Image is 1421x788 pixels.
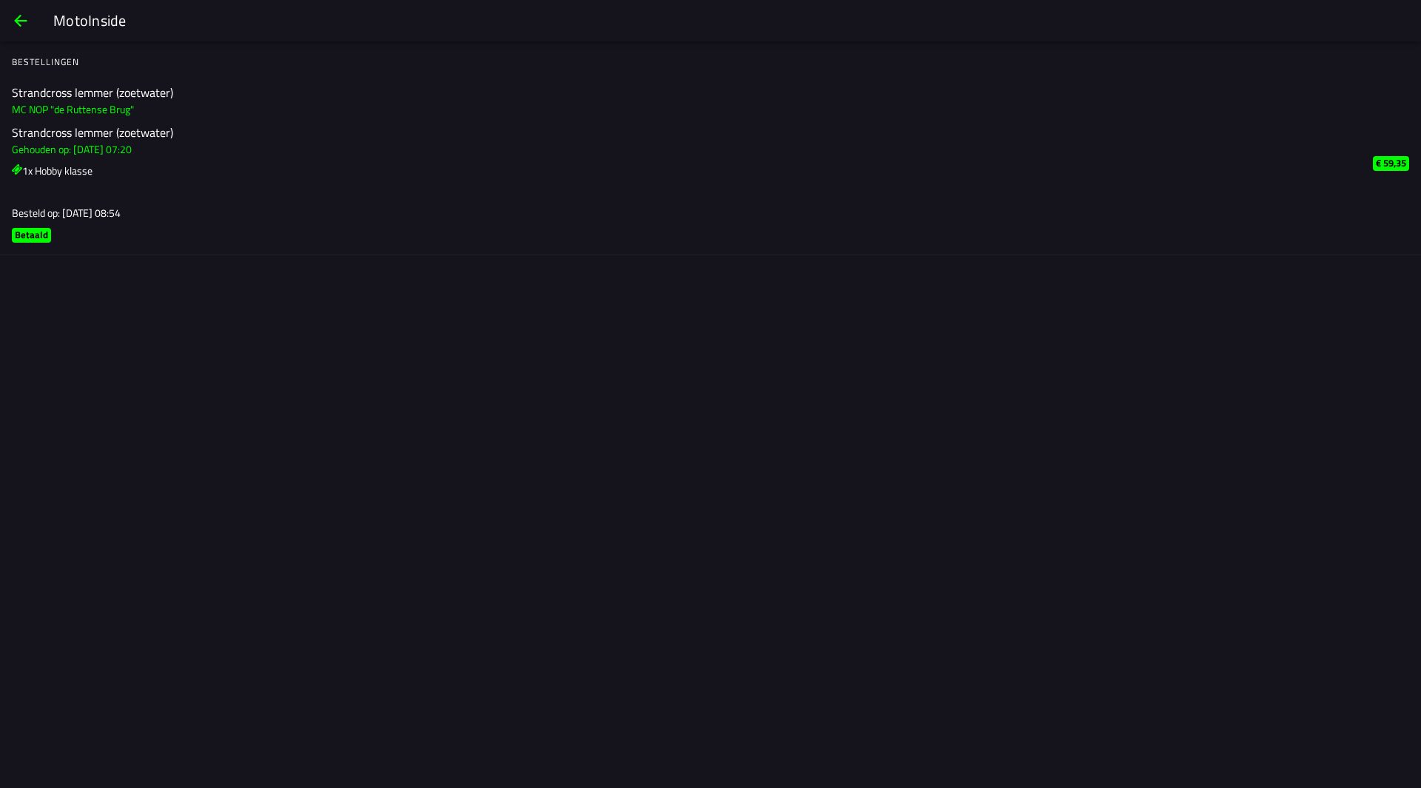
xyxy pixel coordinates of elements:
h3: 1x Hobby klasse [12,163,1361,178]
h3: Besteld op: [DATE] 08:54 [12,205,1361,220]
ion-label: Bestellingen [12,55,1421,69]
ion-badge: Betaald [12,228,51,243]
h3: Gehouden op: [DATE] 07:20 [12,141,1361,157]
ion-title: MotoInside [38,10,1421,32]
h2: Strandcross lemmer (zoetwater) [12,126,1361,140]
h2: Strandcross lemmer (zoetwater) [12,86,1361,100]
h3: MC NOP "de Ruttense Brug" [12,101,1361,117]
ion-badge: € 59,35 [1373,156,1409,171]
